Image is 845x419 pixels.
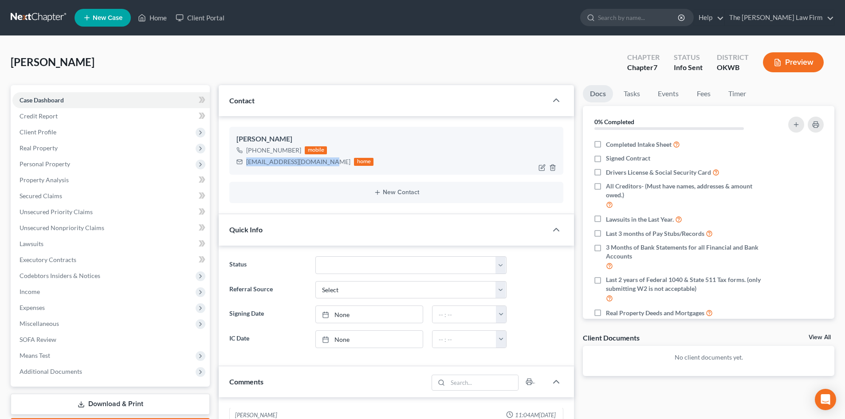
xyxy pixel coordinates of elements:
[674,52,703,63] div: Status
[432,331,496,348] input: -- : --
[20,256,76,263] span: Executory Contracts
[316,331,423,348] a: None
[134,10,171,26] a: Home
[20,224,104,231] span: Unsecured Nonpriority Claims
[721,85,753,102] a: Timer
[627,52,660,63] div: Chapter
[20,304,45,311] span: Expenses
[717,63,749,73] div: OKWB
[432,306,496,323] input: -- : --
[590,353,827,362] p: No client documents yet.
[815,389,836,410] div: Open Intercom Messenger
[305,146,327,154] div: mobile
[594,118,634,125] strong: 0% Completed
[171,10,229,26] a: Client Portal
[20,320,59,327] span: Miscellaneous
[653,63,657,71] span: 7
[20,112,58,120] span: Credit Report
[20,288,40,295] span: Income
[12,172,210,188] a: Property Analysis
[763,52,824,72] button: Preview
[316,306,423,323] a: None
[225,330,310,348] label: IC Date
[20,352,50,359] span: Means Test
[12,188,210,204] a: Secured Claims
[20,336,56,343] span: SOFA Review
[606,215,674,224] span: Lawsuits in the Last Year.
[689,85,718,102] a: Fees
[598,9,679,26] input: Search by name...
[11,55,94,68] span: [PERSON_NAME]
[606,182,764,200] span: All Creditors- (Must have names, addresses & amount owed.)
[717,52,749,63] div: District
[20,176,69,184] span: Property Analysis
[246,146,301,155] div: [PHONE_NUMBER]
[12,108,210,124] a: Credit Report
[606,309,704,317] span: Real Property Deeds and Mortgages
[20,240,43,247] span: Lawsuits
[20,368,82,375] span: Additional Documents
[229,377,263,386] span: Comments
[651,85,686,102] a: Events
[229,96,255,105] span: Contact
[12,92,210,108] a: Case Dashboard
[606,275,764,293] span: Last 2 years of Federal 1040 & State 511 Tax forms. (only submitting W2 is not acceptable)
[606,168,711,177] span: Drivers License & Social Security Card
[725,10,834,26] a: The [PERSON_NAME] Law Firm
[20,128,56,136] span: Client Profile
[20,96,64,104] span: Case Dashboard
[225,281,310,299] label: Referral Source
[236,134,556,145] div: [PERSON_NAME]
[606,243,764,261] span: 3 Months of Bank Statements for all Financial and Bank Accounts
[809,334,831,341] a: View All
[225,256,310,274] label: Status
[246,157,350,166] div: [EMAIL_ADDRESS][DOMAIN_NAME]
[674,63,703,73] div: Info Sent
[583,85,613,102] a: Docs
[583,333,640,342] div: Client Documents
[225,305,310,323] label: Signing Date
[627,63,660,73] div: Chapter
[20,144,58,152] span: Real Property
[606,229,704,238] span: Last 3 months of Pay Stubs/Records
[20,160,70,168] span: Personal Property
[354,158,373,166] div: home
[93,15,122,21] span: New Case
[236,189,556,196] button: New Contact
[606,154,650,163] span: Signed Contract
[12,252,210,268] a: Executory Contracts
[11,394,210,415] a: Download & Print
[12,236,210,252] a: Lawsuits
[20,272,100,279] span: Codebtors Insiders & Notices
[12,332,210,348] a: SOFA Review
[229,225,263,234] span: Quick Info
[20,192,62,200] span: Secured Claims
[694,10,724,26] a: Help
[448,375,519,390] input: Search...
[12,220,210,236] a: Unsecured Nonpriority Claims
[12,204,210,220] a: Unsecured Priority Claims
[617,85,647,102] a: Tasks
[20,208,93,215] span: Unsecured Priority Claims
[606,140,672,149] span: Completed Intake Sheet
